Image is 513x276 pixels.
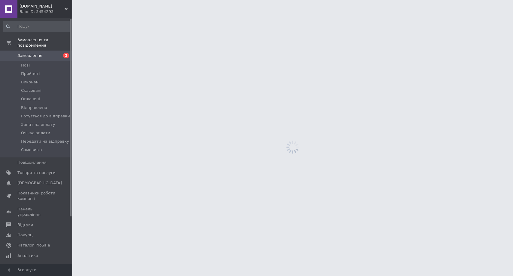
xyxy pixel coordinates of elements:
[21,96,40,102] span: Оплачені
[17,263,56,274] span: Інструменти веб-майстра та SEO
[17,191,56,201] span: Показники роботи компанії
[17,170,56,175] span: Товари та послуги
[21,130,50,136] span: Очікує оплати
[21,139,69,144] span: Передати на відправку
[17,232,34,238] span: Покупці
[285,139,301,155] img: spinner_grey-bg-hcd09dd2d8f1a785e3413b09b97f8118e7.gif
[17,222,33,228] span: Відгуки
[17,160,47,165] span: Повідомлення
[3,21,71,32] input: Пошук
[21,63,30,68] span: Нові
[20,9,72,14] div: Ваш ID: 3454293
[21,122,55,127] span: Запит на оплату
[21,79,40,85] span: Виконані
[20,4,65,9] span: beartoys.in.ua
[63,53,69,58] span: 2
[21,88,41,93] span: Скасовані
[21,105,47,110] span: Відправлено
[17,206,56,217] span: Панель управління
[21,71,40,76] span: Прийняті
[17,253,38,259] span: Аналітика
[17,53,42,58] span: Замовлення
[21,147,42,153] span: Самовивіз
[17,180,62,186] span: [DEMOGRAPHIC_DATA]
[21,113,70,119] span: Готується до відправки
[17,243,50,248] span: Каталог ProSale
[17,37,72,48] span: Замовлення та повідомлення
